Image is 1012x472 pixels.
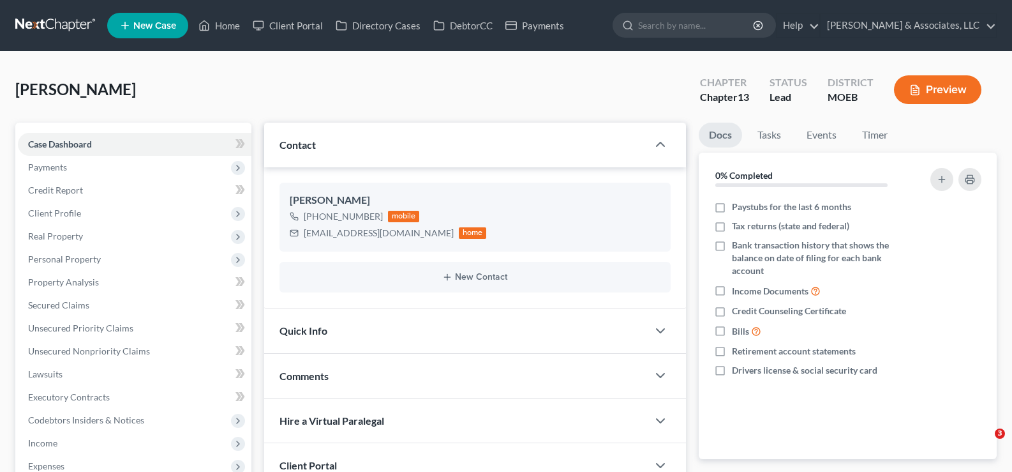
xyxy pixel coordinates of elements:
a: Credit Report [18,179,251,202]
span: Client Profile [28,208,81,218]
a: [PERSON_NAME] & Associates, LLC [821,14,996,37]
span: Payments [28,162,67,172]
span: Unsecured Nonpriority Claims [28,346,150,356]
div: [EMAIL_ADDRESS][DOMAIN_NAME] [304,227,454,240]
a: Lawsuits [18,363,251,386]
a: Home [192,14,246,37]
span: [PERSON_NAME] [15,80,136,98]
span: Expenses [28,461,64,471]
a: Events [796,123,847,148]
a: Payments [499,14,570,37]
span: Tax returns (state and federal) [732,220,849,232]
div: mobile [388,211,420,222]
a: Timer [852,123,898,148]
span: Retirement account statements [732,345,856,358]
div: home [459,227,487,239]
span: Bank transaction history that shows the balance on date of filing for each bank account [732,239,911,277]
div: Chapter [700,90,749,105]
a: DebtorCC [427,14,499,37]
span: Quick Info [279,324,327,337]
span: Comments [279,370,329,382]
span: Bills [732,325,749,338]
div: MOEB [828,90,874,105]
span: Case Dashboard [28,139,92,149]
span: Personal Property [28,254,101,264]
span: Credit Counseling Certificate [732,305,846,317]
span: 3 [995,429,1005,439]
button: Preview [894,75,981,104]
span: New Case [133,21,176,31]
span: Contact [279,139,316,151]
div: Lead [770,90,807,105]
div: [PERSON_NAME] [290,193,661,208]
span: Property Analysis [28,277,99,287]
div: [PHONE_NUMBER] [304,210,383,223]
span: Unsecured Priority Claims [28,323,133,333]
span: Drivers license & social security card [732,364,877,377]
span: Lawsuits [28,369,63,379]
span: Hire a Virtual Paralegal [279,415,384,427]
a: Directory Cases [329,14,427,37]
iframe: Intercom live chat [969,429,999,459]
a: Tasks [747,123,791,148]
span: Income Documents [732,285,808,298]
span: Client Portal [279,459,337,471]
a: Unsecured Priority Claims [18,317,251,340]
a: Case Dashboard [18,133,251,156]
button: New Contact [290,272,661,282]
strong: 0% Completed [715,170,773,181]
a: Help [777,14,819,37]
span: Executory Contracts [28,392,110,402]
a: Docs [699,123,742,148]
a: Property Analysis [18,271,251,294]
span: 13 [738,91,749,103]
div: Status [770,75,807,90]
a: Secured Claims [18,294,251,317]
div: Chapter [700,75,749,90]
div: District [828,75,874,90]
span: Real Property [28,231,83,241]
a: Unsecured Nonpriority Claims [18,340,251,363]
span: Secured Claims [28,300,89,310]
span: Paystubs for the last 6 months [732,201,851,213]
input: Search by name... [638,13,755,37]
span: Credit Report [28,185,83,195]
span: Codebtors Insiders & Notices [28,415,144,425]
a: Executory Contracts [18,386,251,409]
a: Client Portal [246,14,329,37]
span: Income [28,438,57,448]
